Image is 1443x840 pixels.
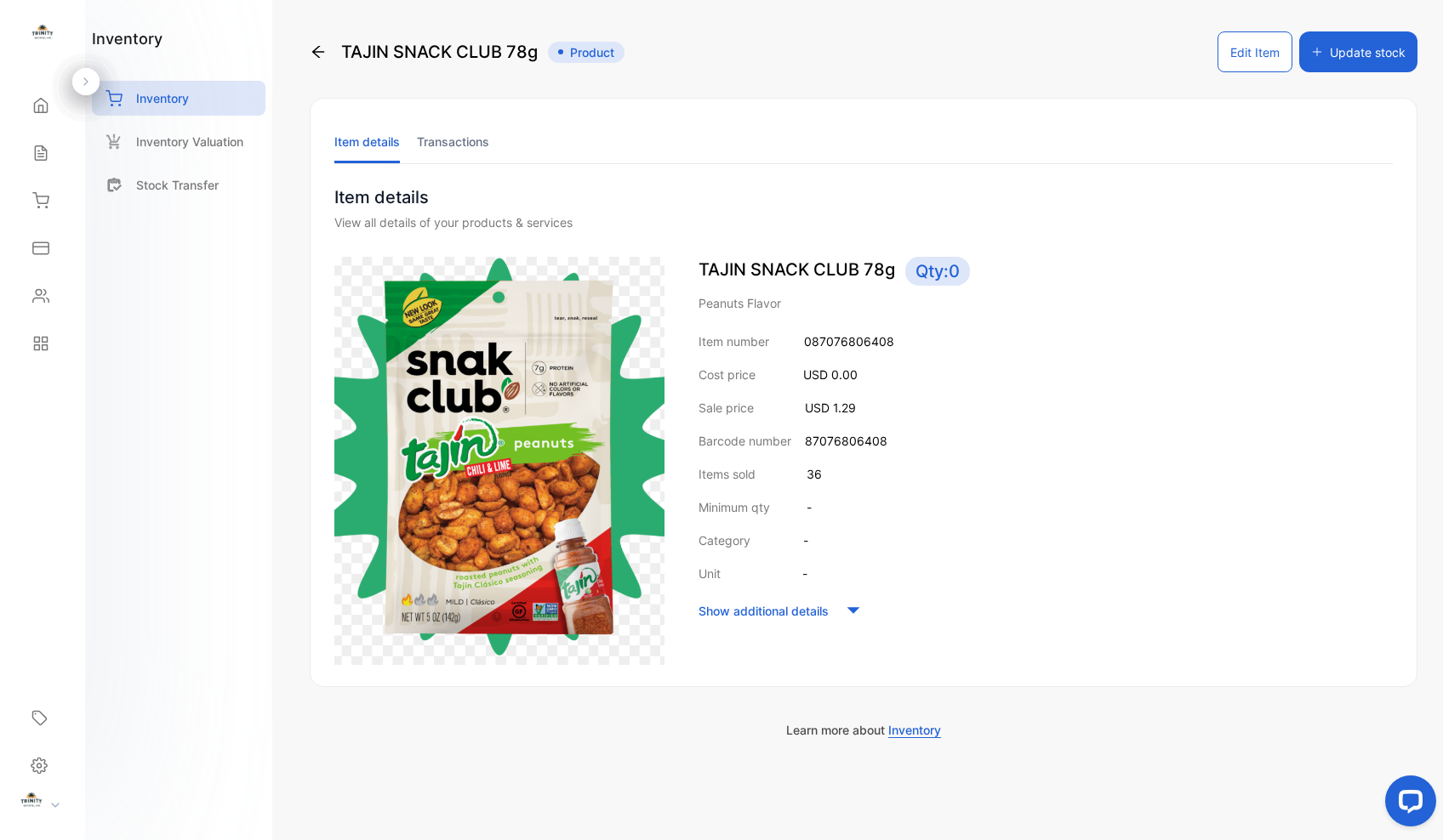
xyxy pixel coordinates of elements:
p: Inventory [136,89,189,107]
p: Show additional details [699,602,829,620]
p: - [803,531,808,549]
img: logo [30,22,55,48]
img: item [334,257,664,665]
span: USD 1.29 [805,400,856,415]
a: Inventory Valuation [92,124,265,159]
p: Minimum qty [699,498,770,516]
p: Sale price [699,399,754,417]
p: Unit [699,565,721,582]
img: profile [19,790,44,815]
p: 087076806408 [804,332,894,350]
iframe: LiveChat chat widget [1372,769,1443,840]
p: Category [699,531,750,549]
p: Peanuts Flavor [699,294,1393,312]
div: View all details of your products & services [334,213,1393,231]
span: Qty: 0 [905,257,970,286]
p: Learn more about [310,721,1417,739]
p: Cost price [699,366,756,383]
p: Item number [699,332,769,350]
p: 36 [807,465,822,483]
p: 87076806408 [805,432,887,450]
p: Stock Transfer [136,176,219,194]
button: Edit Item [1218,31,1292,72]
h1: inventory [92,27,163,50]
p: TAJIN SNACK CLUB 78g [699,257,1393,286]
span: Inventory [888,723,941,738]
div: TAJIN SNACK CLUB 78g [310,31,625,72]
p: - [807,498,812,516]
li: Transactions [417,120,489,163]
a: Stock Transfer [92,167,265,202]
a: Inventory [92,81,265,116]
p: Items sold [699,465,756,483]
p: - [802,565,807,582]
span: USD 0.00 [803,367,858,382]
span: Product [548,42,625,63]
p: Barcode number [699,432,791,450]
button: Update stock [1299,31,1417,72]
p: Item details [334,184,1393,210]
li: Item details [334,120,400,163]
p: Inventory Valuation [136,133,243,150]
